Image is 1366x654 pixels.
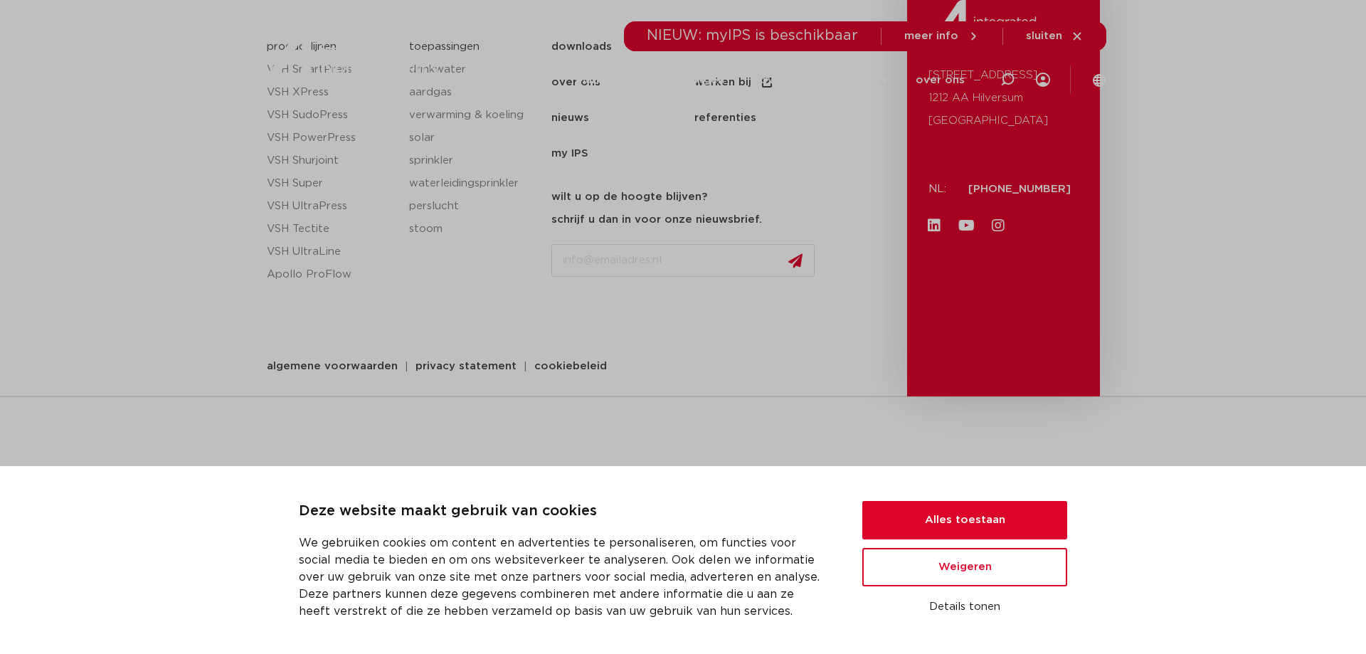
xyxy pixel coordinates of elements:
img: send.svg [788,253,803,268]
a: sprinkler [409,149,537,172]
div: my IPS [1036,51,1050,109]
a: services [842,51,887,109]
p: We gebruiken cookies om content en advertenties te personaliseren, om functies voor social media ... [299,534,828,620]
input: info@emailadres.nl [551,244,815,277]
a: cookiebeleid [524,361,618,371]
a: over ons [916,51,965,109]
button: Alles toestaan [862,501,1067,539]
a: markten [576,51,621,109]
a: meer info [904,30,980,43]
span: sluiten [1026,31,1062,41]
strong: schrijf u dan in voor onze nieuwsbrief. [551,214,762,225]
span: algemene voorwaarden [267,361,398,371]
a: VSH UltraPress [267,195,395,218]
a: [PHONE_NUMBER] [968,184,1071,194]
a: my IPS [551,136,694,172]
span: NIEUW: myIPS is beschikbaar [647,28,858,43]
span: meer info [904,31,958,41]
a: VSH SudoPress [267,104,395,127]
a: solar [409,127,537,149]
a: Apollo ProFlow [267,263,395,286]
a: VSH UltraLine [267,241,395,263]
a: algemene voorwaarden [256,361,408,371]
a: waterleidingsprinkler [409,172,537,195]
nav: Menu [489,51,965,109]
span: privacy statement [415,361,517,371]
a: referenties [694,100,837,136]
span: cookiebeleid [534,361,607,371]
p: Deze website maakt gebruik van cookies [299,500,828,523]
a: nieuws [551,100,694,136]
button: Details tonen [862,595,1067,619]
a: toepassingen [650,51,724,109]
a: perslucht [409,195,537,218]
a: producten [489,51,547,109]
a: VSH PowerPress [267,127,395,149]
strong: wilt u op de hoogte blijven? [551,191,707,202]
a: downloads [753,51,813,109]
p: NL: [928,178,951,201]
button: Weigeren [862,548,1067,586]
a: privacy statement [405,361,527,371]
a: sluiten [1026,30,1084,43]
a: verwarming & koeling [409,104,537,127]
a: VSH Shurjoint [267,149,395,172]
a: VSH Tectite [267,218,395,241]
a: stoom [409,218,537,241]
a: VSH Super [267,172,395,195]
